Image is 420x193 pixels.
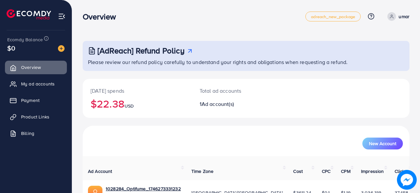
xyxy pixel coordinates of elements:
[7,9,51,19] img: logo
[369,141,396,146] span: New Account
[91,97,184,110] h2: $22.38
[7,36,43,43] span: Ecomdy Balance
[311,15,355,19] span: adreach_new_package
[5,94,67,107] a: Payment
[5,61,67,74] a: Overview
[322,168,330,175] span: CPC
[125,103,134,109] span: USD
[58,45,65,52] img: image
[21,64,41,71] span: Overview
[341,168,350,175] span: CPM
[362,138,403,149] button: New Account
[191,168,213,175] span: Time Zone
[202,100,234,108] span: Ad account(s)
[106,185,181,192] a: 1028284_Optifume_1746273331232
[385,12,409,21] a: umar
[5,110,67,123] a: Product Links
[305,12,361,21] a: adreach_new_package
[21,80,55,87] span: My ad accounts
[83,12,121,21] h3: Overview
[21,97,40,104] span: Payment
[58,13,66,20] img: menu
[395,168,407,175] span: Clicks
[98,46,184,55] h3: [AdReach] Refund Policy
[293,168,303,175] span: Cost
[397,170,417,190] img: image
[88,168,112,175] span: Ad Account
[361,168,384,175] span: Impression
[5,127,67,140] a: Billing
[7,43,15,53] span: $0
[399,13,409,20] p: umar
[21,130,34,137] span: Billing
[21,113,49,120] span: Product Links
[91,87,184,95] p: [DATE] spends
[5,77,67,90] a: My ad accounts
[200,87,266,95] p: Total ad accounts
[88,58,406,66] p: Please review our refund policy carefully to understand your rights and obligations when requesti...
[200,101,266,107] h2: 1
